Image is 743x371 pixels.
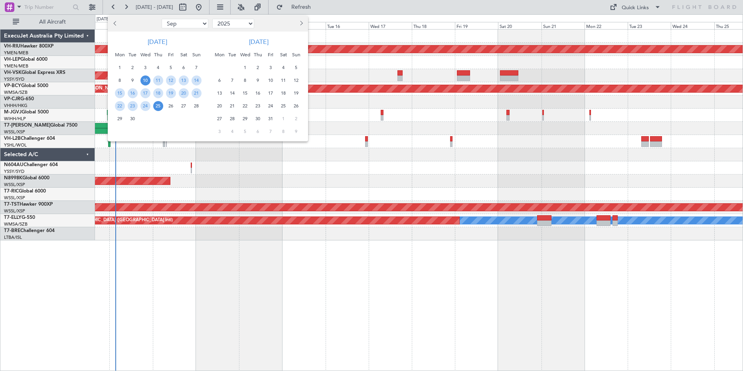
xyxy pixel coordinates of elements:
span: 14 [192,75,202,85]
span: 14 [227,88,237,98]
span: 25 [279,101,289,111]
div: 5-11-2025 [239,125,251,138]
span: 19 [291,88,301,98]
div: 7-9-2025 [190,61,203,74]
div: 20-9-2025 [177,87,190,99]
span: 29 [240,114,250,124]
div: 8-11-2025 [277,125,290,138]
div: 2-10-2025 [251,61,264,74]
div: 23-10-2025 [251,99,264,112]
select: Select month [162,19,208,28]
span: 20 [179,88,189,98]
span: 27 [215,114,225,124]
div: 8-10-2025 [239,74,251,87]
span: 16 [253,88,263,98]
div: 11-9-2025 [152,74,164,87]
button: Next month [296,17,305,30]
span: 4 [227,127,237,137]
div: 28-10-2025 [226,112,239,125]
span: 3 [266,63,276,73]
div: 11-10-2025 [277,74,290,87]
span: 5 [291,63,301,73]
div: Mon [213,48,226,61]
span: 23 [128,101,138,111]
div: 24-10-2025 [264,99,277,112]
span: 8 [240,75,250,85]
div: 16-9-2025 [126,87,139,99]
span: 1 [279,114,289,124]
div: Sun [290,48,302,61]
span: 26 [166,101,176,111]
span: 7 [192,63,202,73]
div: 12-10-2025 [290,74,302,87]
div: 14-10-2025 [226,87,239,99]
span: 31 [266,114,276,124]
span: 13 [215,88,225,98]
span: 1 [115,63,125,73]
div: 2-11-2025 [290,112,302,125]
div: Sun [190,48,203,61]
span: 27 [179,101,189,111]
div: Thu [152,48,164,61]
div: 26-10-2025 [290,99,302,112]
span: 28 [227,114,237,124]
div: 15-10-2025 [239,87,251,99]
span: 15 [115,88,125,98]
span: 11 [279,75,289,85]
div: 16-10-2025 [251,87,264,99]
span: 5 [240,127,250,137]
div: 24-9-2025 [139,99,152,112]
div: Fri [164,48,177,61]
div: 18-9-2025 [152,87,164,99]
div: 26-9-2025 [164,99,177,112]
div: 17-9-2025 [139,87,152,99]
span: 17 [140,88,150,98]
div: 22-9-2025 [113,99,126,112]
span: 6 [179,63,189,73]
div: 1-11-2025 [277,112,290,125]
div: 6-11-2025 [251,125,264,138]
div: 14-9-2025 [190,74,203,87]
span: 3 [140,63,150,73]
div: 20-10-2025 [213,99,226,112]
span: 24 [140,101,150,111]
span: 21 [192,88,202,98]
div: 7-11-2025 [264,125,277,138]
div: 27-9-2025 [177,99,190,112]
span: 16 [128,88,138,98]
span: 2 [291,114,301,124]
div: 4-11-2025 [226,125,239,138]
div: 1-10-2025 [239,61,251,74]
div: 8-9-2025 [113,74,126,87]
div: 13-9-2025 [177,74,190,87]
span: 3 [215,127,225,137]
div: Wed [239,48,251,61]
div: 15-9-2025 [113,87,126,99]
div: 21-10-2025 [226,99,239,112]
div: 10-9-2025 [139,74,152,87]
span: 9 [253,75,263,85]
span: 8 [279,127,289,137]
span: 12 [291,75,301,85]
span: 26 [291,101,301,111]
span: 9 [128,75,138,85]
div: Tue [126,48,139,61]
div: 18-10-2025 [277,87,290,99]
div: 19-10-2025 [290,87,302,99]
span: 30 [253,114,263,124]
span: 2 [128,63,138,73]
span: 21 [227,101,237,111]
div: 9-9-2025 [126,74,139,87]
span: 13 [179,75,189,85]
div: 4-9-2025 [152,61,164,74]
span: 7 [227,75,237,85]
div: 17-10-2025 [264,87,277,99]
div: 1-9-2025 [113,61,126,74]
span: 10 [140,75,150,85]
div: 5-10-2025 [290,61,302,74]
div: 12-9-2025 [164,74,177,87]
div: 7-10-2025 [226,74,239,87]
div: Thu [251,48,264,61]
span: 20 [215,101,225,111]
span: 5 [166,63,176,73]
